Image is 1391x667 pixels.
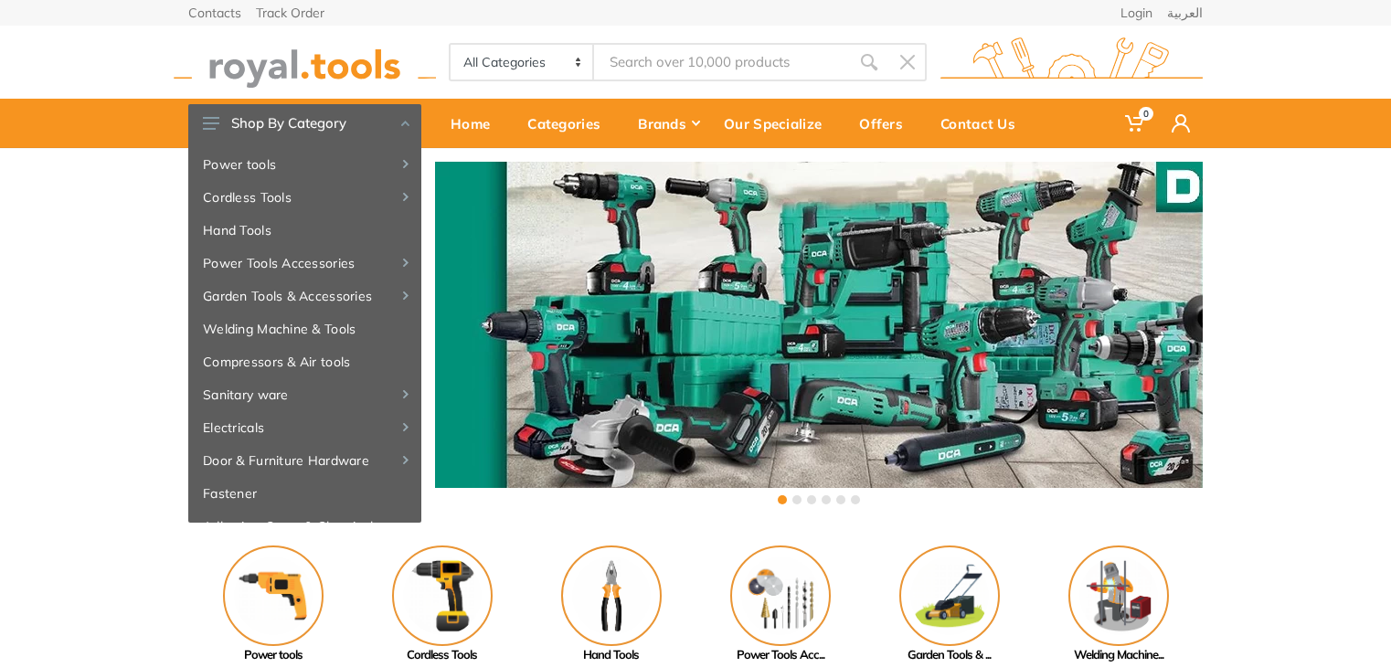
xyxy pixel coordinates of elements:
div: Home [438,104,515,143]
a: Electricals [188,411,421,444]
a: Offers [846,99,928,148]
div: Garden Tools & ... [865,646,1034,664]
div: Offers [846,104,928,143]
img: Royal - Power Tools Accessories [730,545,831,646]
a: Contacts [188,6,241,19]
a: Sanitary ware [188,378,421,411]
a: Welding Machine... [1034,545,1203,664]
a: Contact Us [928,99,1040,148]
div: Power Tools Acc... [695,646,865,664]
a: Cordless Tools [357,545,526,664]
a: Fastener [188,477,421,510]
img: royal.tools Logo [940,37,1203,88]
a: Welding Machine & Tools [188,312,421,345]
div: Cordless Tools [357,646,526,664]
a: Hand Tools [188,214,421,247]
div: Categories [515,104,625,143]
a: Track Order [256,6,324,19]
a: Login [1120,6,1152,19]
a: Power Tools Accessories [188,247,421,280]
img: royal.tools Logo [174,37,436,88]
a: Our Specialize [711,99,846,148]
span: 0 [1139,107,1153,121]
a: Compressors & Air tools [188,345,421,378]
a: Garden Tools & Accessories [188,280,421,312]
div: Our Specialize [711,104,846,143]
a: Power tools [188,148,421,181]
div: Power tools [188,646,357,664]
a: العربية [1167,6,1203,19]
div: Hand Tools [526,646,695,664]
div: Brands [625,104,711,143]
select: Category [451,45,594,79]
div: Welding Machine... [1034,646,1203,664]
a: Cordless Tools [188,181,421,214]
a: Home [438,99,515,148]
a: Door & Furniture Hardware [188,444,421,477]
img: Royal - Welding Machine & Tools [1068,545,1169,646]
input: Site search [594,43,850,81]
div: Contact Us [928,104,1040,143]
a: Categories [515,99,625,148]
img: Royal - Hand Tools [561,545,662,646]
a: Hand Tools [526,545,695,664]
a: 0 [1112,99,1159,148]
img: Royal - Garden Tools & Accessories [899,545,1000,646]
a: Garden Tools & ... [865,545,1034,664]
button: Shop By Category [188,104,421,143]
a: Power Tools Acc... [695,545,865,664]
a: Power tools [188,545,357,664]
img: Royal - Cordless Tools [392,545,493,646]
img: Royal - Power tools [223,545,324,646]
a: Adhesive, Spray & Chemical [188,510,421,543]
